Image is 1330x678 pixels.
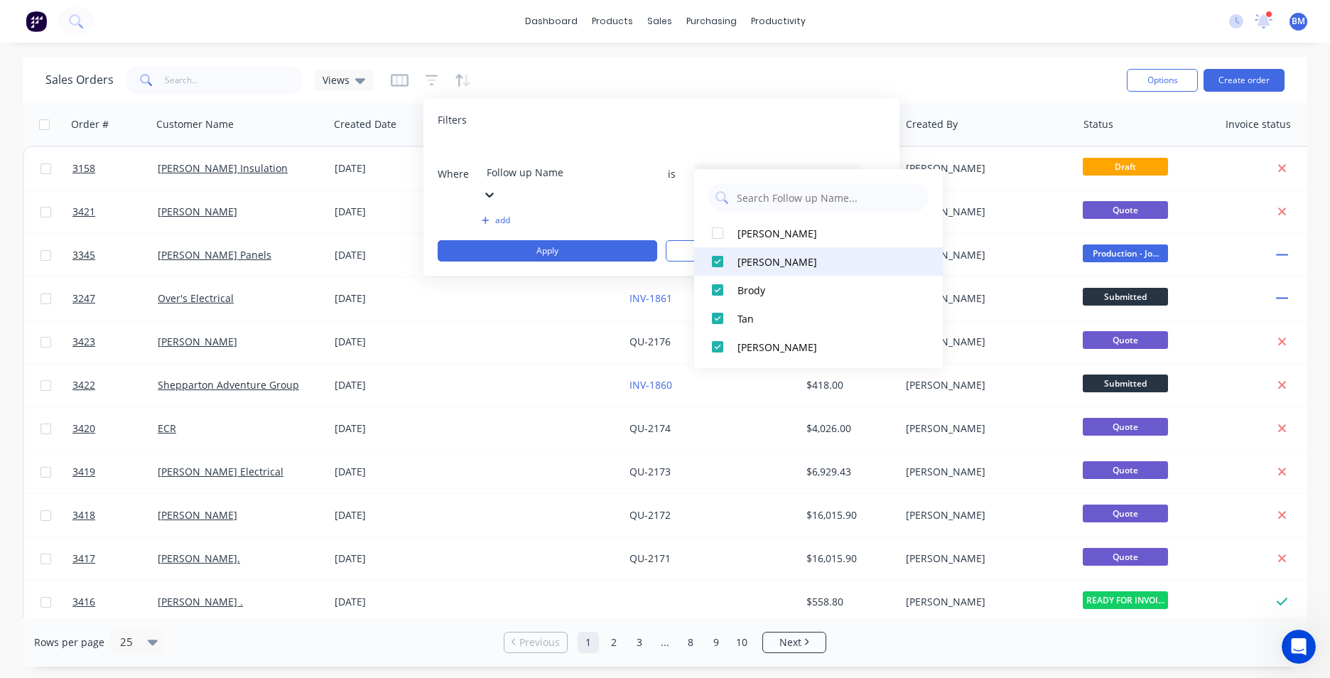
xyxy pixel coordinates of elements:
[335,551,440,566] div: [DATE]
[335,378,440,392] div: [DATE]
[640,11,679,32] div: sales
[487,165,626,180] div: Follow up Name
[72,508,95,522] span: 3418
[158,161,288,175] a: [PERSON_NAME] Insulation
[519,635,560,650] span: Previous
[72,451,158,493] a: 3419
[906,248,1064,262] div: [PERSON_NAME]
[744,11,813,32] div: productivity
[72,378,95,392] span: 3422
[763,635,826,650] a: Next page
[335,335,440,349] div: [DATE]
[498,632,832,653] ul: Pagination
[906,465,1064,479] div: [PERSON_NAME]
[158,551,240,565] a: [PERSON_NAME].
[806,378,890,392] div: $418.00
[335,595,440,609] div: [DATE]
[72,537,158,580] a: 3417
[737,254,908,269] div: [PERSON_NAME]
[1083,461,1168,479] span: Quote
[165,66,303,95] input: Search...
[906,335,1064,349] div: [PERSON_NAME]
[504,635,567,650] a: Previous page
[335,508,440,522] div: [DATE]
[158,421,176,435] a: ECR
[72,291,95,306] span: 3247
[629,551,671,565] a: QU-2171
[518,11,585,32] a: dashboard
[1083,548,1168,566] span: Quote
[72,190,158,233] a: 3421
[906,205,1064,219] div: [PERSON_NAME]
[654,632,676,653] a: Jump forward
[906,161,1064,176] div: [PERSON_NAME]
[158,205,237,218] a: [PERSON_NAME]
[72,248,95,262] span: 3345
[806,508,890,522] div: $16,015.90
[158,465,283,478] a: [PERSON_NAME] Electrical
[578,632,599,653] a: Page 1 is your current page
[26,11,47,32] img: Factory
[735,183,921,212] input: Search Follow up Name...
[585,11,640,32] div: products
[72,277,158,320] a: 3247
[72,407,158,450] a: 3420
[335,291,440,306] div: [DATE]
[737,226,908,241] div: [PERSON_NAME]
[1083,117,1113,131] div: Status
[737,311,908,326] div: Tan
[158,291,234,305] a: Over's Electrical
[806,551,890,566] div: $16,015.90
[906,595,1064,609] div: [PERSON_NAME]
[1083,244,1168,262] span: Production - Jo...
[72,364,158,407] a: 3422
[906,508,1064,522] div: [PERSON_NAME]
[1083,591,1168,609] span: READY FOR INVOI...
[72,335,95,349] span: 3423
[705,632,727,653] a: Page 9
[629,508,671,522] a: QU-2172
[629,378,672,392] a: INV-1860
[34,635,104,650] span: Rows per page
[335,161,440,176] div: [DATE]
[438,113,467,127] span: Filters
[438,167,480,181] span: Where
[72,494,158,537] a: 3418
[731,632,752,653] a: Page 10
[72,595,95,609] span: 3416
[629,291,672,305] a: INV-1861
[702,166,831,181] div: 4 Follow up Name selected
[694,219,943,247] button: [PERSON_NAME]
[806,421,890,436] div: $4,026.00
[906,551,1064,566] div: [PERSON_NAME]
[906,421,1064,436] div: [PERSON_NAME]
[1282,630,1316,664] iframe: Intercom live chat
[1083,418,1168,436] span: Quote
[1127,69,1198,92] button: Options
[694,304,943,333] button: Tan
[629,421,671,435] a: QU-2174
[1083,158,1168,176] span: Draft
[1083,505,1168,522] span: Quote
[156,117,234,131] div: Customer Name
[72,465,95,479] span: 3419
[482,215,649,226] button: add
[1292,15,1305,28] span: BM
[72,147,158,190] a: 3158
[694,276,943,304] button: Brody
[158,335,237,348] a: [PERSON_NAME]
[45,73,114,87] h1: Sales Orders
[737,283,908,298] div: Brody
[679,11,744,32] div: purchasing
[72,205,95,219] span: 3421
[335,248,440,262] div: [DATE]
[603,632,625,653] a: Page 2
[629,465,671,478] a: QU-2173
[335,205,440,219] div: [DATE]
[72,421,95,436] span: 3420
[806,595,890,609] div: $558.80
[806,465,890,479] div: $6,929.43
[72,581,158,623] a: 3416
[72,321,158,363] a: 3423
[1083,288,1168,306] span: Submitted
